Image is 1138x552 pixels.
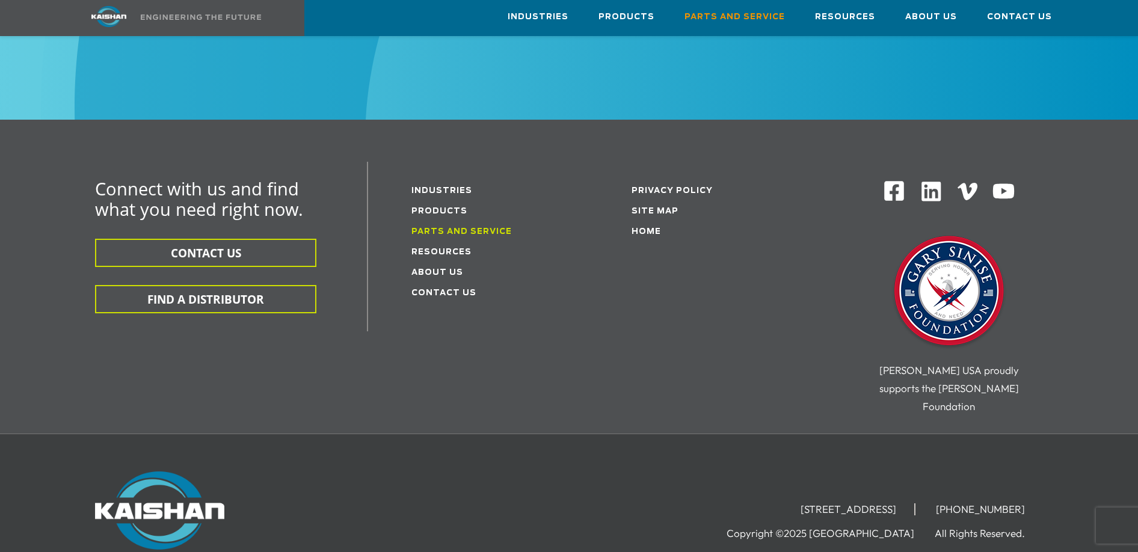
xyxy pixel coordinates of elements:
a: Products [598,1,654,33]
a: Privacy Policy [632,187,713,195]
a: Resources [411,248,472,256]
img: Linkedin [920,180,943,203]
li: Copyright ©2025 [GEOGRAPHIC_DATA] [727,527,932,539]
span: [PERSON_NAME] USA proudly supports the [PERSON_NAME] Foundation [879,364,1019,412]
a: Contact Us [411,289,476,297]
li: [PHONE_NUMBER] [918,503,1043,515]
a: About Us [411,269,463,277]
span: Resources [815,10,875,24]
img: Vimeo [958,183,978,200]
img: Gary Sinise Foundation [889,232,1009,352]
img: Engineering the future [141,14,261,20]
span: Products [598,10,654,24]
li: [STREET_ADDRESS] [783,503,915,515]
span: Industries [508,10,568,24]
img: Youtube [992,180,1015,203]
a: Parts and Service [684,1,785,33]
span: Connect with us and find what you need right now. [95,177,303,221]
span: Contact Us [987,10,1052,24]
a: Contact Us [987,1,1052,33]
a: Industries [411,187,472,195]
a: Industries [508,1,568,33]
a: Products [411,207,467,215]
li: All Rights Reserved. [935,527,1043,539]
a: Home [632,228,661,236]
span: Parts and Service [684,10,785,24]
button: FIND A DISTRIBUTOR [95,285,316,313]
span: About Us [905,10,957,24]
a: Resources [815,1,875,33]
a: Site Map [632,207,678,215]
img: Facebook [883,180,905,202]
a: About Us [905,1,957,33]
img: Kaishan [95,471,224,550]
button: CONTACT US [95,239,316,267]
img: kaishan logo [64,6,154,27]
a: Parts and service [411,228,512,236]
